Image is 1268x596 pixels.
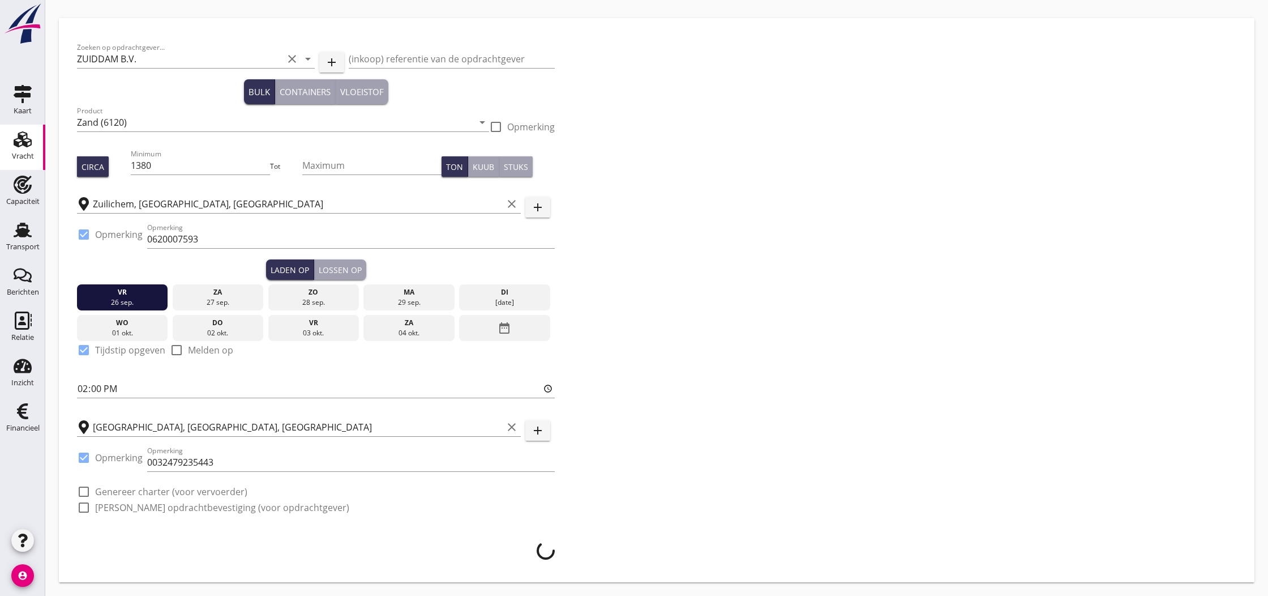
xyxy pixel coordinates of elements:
[271,297,356,308] div: 28 sep.
[271,287,356,297] div: zo
[77,50,283,68] input: Zoeken op opdrachtgever...
[188,344,233,356] label: Melden op
[366,318,452,328] div: za
[531,424,545,437] i: add
[266,259,314,280] button: Laden op
[275,79,336,104] button: Containers
[462,287,547,297] div: di
[244,79,275,104] button: Bulk
[505,197,519,211] i: clear
[475,116,489,129] i: arrow_drop_down
[271,264,309,276] div: Laden op
[442,156,468,177] button: Ton
[14,107,32,114] div: Kaart
[147,453,555,471] input: Opmerking
[2,3,43,45] img: logo-small.a267ee39.svg
[93,418,503,436] input: Losplaats
[77,113,473,131] input: Product
[95,452,143,463] label: Opmerking
[11,564,34,587] i: account_circle
[6,424,40,432] div: Financieel
[336,79,388,104] button: Vloeistof
[175,287,261,297] div: za
[280,86,331,99] div: Containers
[366,297,452,308] div: 29 sep.
[82,161,104,173] div: Circa
[80,318,165,328] div: wo
[499,156,533,177] button: Stuks
[249,86,270,99] div: Bulk
[285,52,299,66] i: clear
[80,287,165,297] div: vr
[147,230,555,248] input: Opmerking
[7,288,39,296] div: Berichten
[349,50,555,68] input: (inkoop) referentie van de opdrachtgever
[366,328,452,338] div: 04 okt.
[271,318,356,328] div: vr
[366,287,452,297] div: ma
[77,156,109,177] button: Circa
[319,264,362,276] div: Lossen op
[340,86,384,99] div: Vloeistof
[271,328,356,338] div: 03 okt.
[270,161,302,172] div: Tot
[531,201,545,214] i: add
[6,243,40,250] div: Transport
[6,198,40,205] div: Capaciteit
[11,379,34,386] div: Inzicht
[95,344,165,356] label: Tijdstip opgeven
[95,229,143,240] label: Opmerking
[504,161,528,173] div: Stuks
[473,161,494,173] div: Kuub
[498,318,511,338] i: date_range
[462,297,547,308] div: [DATE]
[301,52,315,66] i: arrow_drop_down
[95,486,247,497] label: Genereer charter (voor vervoerder)
[80,297,165,308] div: 26 sep.
[446,161,463,173] div: Ton
[302,156,442,174] input: Maximum
[505,420,519,434] i: clear
[11,334,34,341] div: Relatie
[12,152,34,160] div: Vracht
[93,195,503,213] input: Laadplaats
[175,328,261,338] div: 02 okt.
[80,328,165,338] div: 01 okt.
[325,56,339,69] i: add
[314,259,366,280] button: Lossen op
[175,318,261,328] div: do
[507,121,555,133] label: Opmerking
[468,156,499,177] button: Kuub
[95,502,349,513] label: [PERSON_NAME] opdrachtbevestiging (voor opdrachtgever)
[175,297,261,308] div: 27 sep.
[131,156,271,174] input: Minimum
